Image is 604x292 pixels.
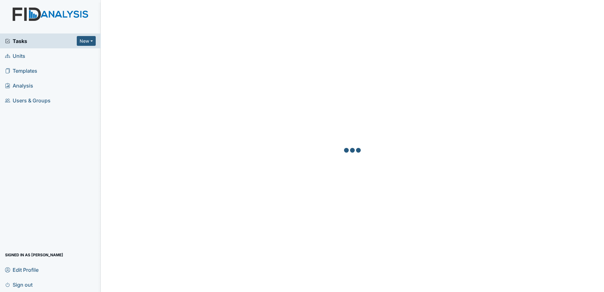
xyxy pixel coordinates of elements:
[5,265,39,275] span: Edit Profile
[5,51,25,61] span: Units
[77,36,96,46] button: New
[5,250,63,260] span: Signed in as [PERSON_NAME]
[5,37,77,45] a: Tasks
[5,81,33,90] span: Analysis
[5,66,37,76] span: Templates
[5,280,33,289] span: Sign out
[5,95,51,105] span: Users & Groups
